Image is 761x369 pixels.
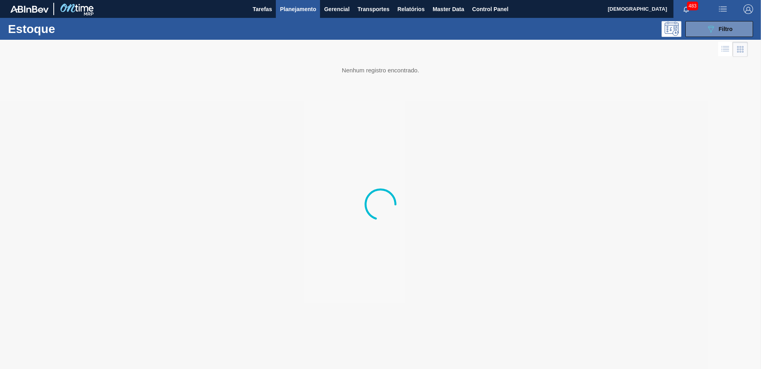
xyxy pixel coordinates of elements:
[687,2,698,10] span: 483
[397,4,424,14] span: Relatórios
[718,4,728,14] img: userActions
[661,21,681,37] div: Pogramando: nenhum usuário selecionado
[685,21,753,37] button: Filtro
[673,4,699,15] button: Notificações
[719,26,733,32] span: Filtro
[324,4,349,14] span: Gerencial
[472,4,508,14] span: Control Panel
[743,4,753,14] img: Logout
[253,4,272,14] span: Tarefas
[433,4,464,14] span: Master Data
[357,4,389,14] span: Transportes
[10,6,49,13] img: TNhmsLtSVTkK8tSr43FrP2fwEKptu5GPRR3wAAAABJRU5ErkJggg==
[280,4,316,14] span: Planejamento
[8,24,127,33] h1: Estoque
